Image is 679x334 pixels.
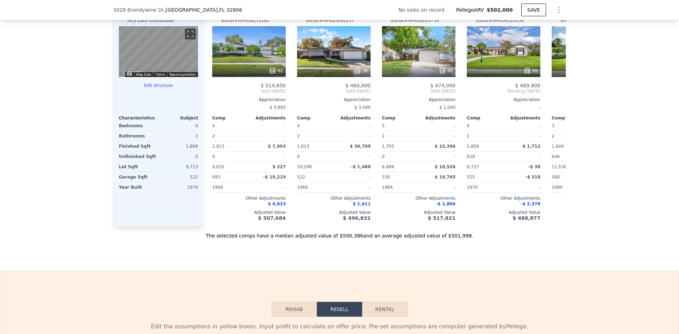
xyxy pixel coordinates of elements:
[119,172,157,182] div: Garage Sqft
[297,154,300,159] span: 0
[552,3,566,17] button: Show Options
[335,121,371,131] div: -
[475,18,524,23] div: Stellar # MFRO6319134
[335,131,371,141] div: -
[505,152,540,162] div: -
[335,172,371,182] div: -
[467,210,540,215] div: Adjusted Value
[334,115,371,121] div: Adjustments
[185,29,196,39] button: Toggle fullscreen view
[212,182,248,192] div: 1968
[382,175,390,180] span: 330
[250,152,286,162] div: -
[428,215,455,221] span: $ 517,821
[552,131,587,141] div: 2
[525,175,540,180] span: -$ 318
[390,18,439,23] div: Stellar # MFRO6224739
[297,88,371,94] span: Sold [DATE]
[212,164,224,169] span: 9,635
[119,322,560,331] div: Edit the assumptions in yellow boxes. Input profit to calculate an offer price. Pre-set assumptio...
[420,121,455,131] div: -
[382,88,455,94] span: Sold [DATE]
[382,123,385,128] span: 5
[212,195,286,201] div: Other Adjustments
[552,175,560,180] span: 580
[160,131,198,141] div: 2
[552,88,625,94] span: Sold [DATE]
[297,195,371,201] div: Other Adjustments
[382,144,394,149] span: 1,755
[552,115,588,121] div: Comp
[505,182,540,192] div: -
[552,154,560,159] span: 646
[268,201,286,206] span: $ 4,033
[552,164,567,169] span: 11,536
[119,83,198,88] button: Edit structure
[552,123,555,128] span: 3
[335,152,371,162] div: -
[160,152,198,162] div: 0
[297,123,300,128] span: 4
[521,4,546,16] button: SAVE
[272,302,317,317] button: Rehab
[263,175,286,180] span: -$ 19,219
[136,72,151,77] button: Map Data
[297,131,332,141] div: 2
[212,175,220,180] span: 693
[560,18,609,23] div: Stellar # MFRO6325686
[513,215,540,221] span: $ 488,877
[354,67,368,74] div: 38
[297,115,334,121] div: Comp
[505,121,540,131] div: -
[467,102,540,112] div: -
[346,83,371,88] span: $ 460,000
[382,164,394,169] span: 6,888
[435,164,455,169] span: $ 10,526
[272,164,286,169] span: $ 227
[467,115,504,121] div: Comp
[113,6,164,13] span: 3026 Brandywine Dr
[487,7,513,13] span: $502,000
[160,182,198,192] div: 1970
[119,162,157,172] div: Lot Sqft
[297,164,312,169] span: 10,290
[552,210,625,215] div: Adjusted Value
[350,144,371,149] span: $ 36,709
[297,175,305,180] span: 522
[119,131,157,141] div: Bathrooms
[164,6,242,13] span: , [GEOGRAPHIC_DATA]
[552,182,587,192] div: 1980
[119,26,198,77] div: Street View
[436,201,455,206] span: -$ 1,866
[269,67,283,74] div: 62
[398,6,450,13] div: No sales on record
[435,175,455,180] span: $ 19,765
[212,144,224,149] span: 1,813
[524,67,538,74] div: 59
[382,97,455,102] div: Appreciation
[467,97,540,102] div: Appreciation
[467,144,479,149] span: 1,856
[467,175,475,180] span: 525
[212,154,215,159] span: 0
[212,123,215,128] span: 4
[249,115,286,121] div: Adjustments
[158,115,198,121] div: Subject
[552,195,625,201] div: Other Adjustments
[297,210,371,215] div: Adjusted Value
[552,97,625,102] div: Appreciation
[250,131,286,141] div: -
[420,182,455,192] div: -
[467,164,479,169] span: 9,727
[420,131,455,141] div: -
[160,141,198,151] div: 1,869
[121,68,144,77] a: Open this area in Google Maps (opens a new window)
[212,97,286,102] div: Appreciation
[354,105,371,110] span: $ 3,560
[351,164,371,169] span: -$ 1,488
[382,210,455,215] div: Adjusted Value
[119,152,157,162] div: Unfinished Sqft
[306,18,354,23] div: Stellar # MFRG5091257
[515,83,540,88] span: $ 489,900
[297,97,371,102] div: Appreciation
